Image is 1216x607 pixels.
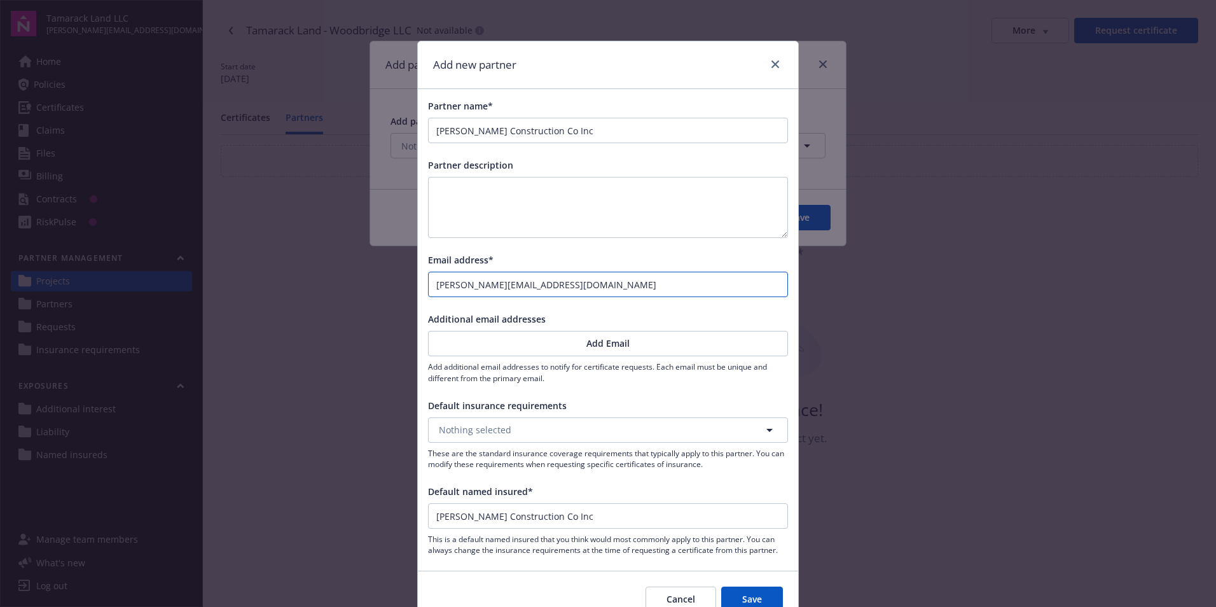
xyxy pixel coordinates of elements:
[768,57,783,72] a: close
[428,331,788,356] button: Add Email
[428,313,546,325] span: Additional email addresses
[428,400,567,412] span: Default insurance requirements
[428,100,493,112] span: Partner name*
[428,254,494,266] span: Email address*
[439,423,511,436] span: Nothing selected
[428,361,788,383] span: Add additional email addresses to notify for certificate requests. Each email must be unique and ...
[428,485,533,498] span: Default named insured*
[428,417,788,443] button: Nothing selected
[433,57,516,73] h1: Add new partner
[428,448,788,470] span: These are the standard insurance coverage requirements that typically apply to this partner. You ...
[428,534,788,555] span: This is a default named insured that you think would most commonly apply to this partner. You can...
[428,159,513,171] span: Partner description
